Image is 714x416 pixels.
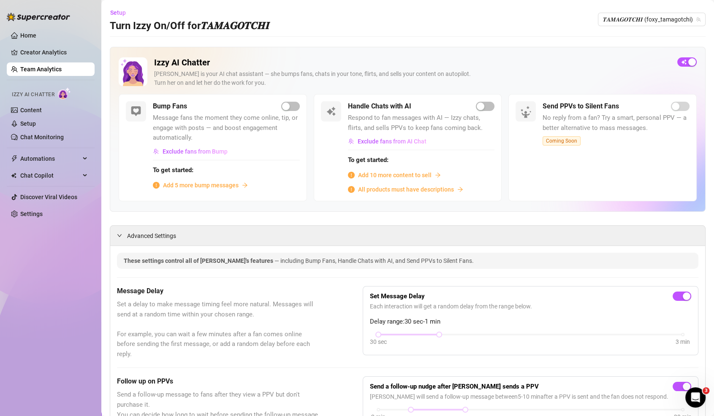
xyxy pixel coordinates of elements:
[20,211,43,217] a: Settings
[117,286,320,296] h5: Message Delay
[348,101,411,111] h5: Handle Chats with AI
[457,186,463,192] span: arrow-right
[153,145,228,158] button: Exclude fans from Bump
[58,87,71,100] img: AI Chatter
[348,113,495,133] span: Respond to fan messages with AI — Izzy chats, flirts, and sells PPVs to keep fans coming back.
[370,383,539,390] strong: Send a follow-up nudge after [PERSON_NAME] sends a PPV
[127,231,176,240] span: Advanced Settings
[20,107,42,113] a: Content
[358,185,454,194] span: All products must have descriptions
[154,70,671,87] div: [PERSON_NAME] is your AI chat assistant — she bumps fans, chats in your tone, flirts, and sells y...
[117,231,127,240] div: expanded
[696,17,701,22] span: team
[110,9,126,16] span: Setup
[11,155,18,162] span: thunderbolt
[242,182,248,188] span: arrow-right
[603,13,700,26] span: 𝑻𝑨𝑴𝑨𝑮𝑶𝑻𝑪𝑯𝑰 (foxy_tamagotchi)
[20,32,36,39] a: Home
[153,149,159,154] img: svg%3e
[20,66,62,73] a: Team Analytics
[370,392,691,401] span: [PERSON_NAME] will send a follow-up message between 5 - 10 min after a PPV is sent and the fan do...
[117,300,320,359] span: Set a delay to make message timing feel more natural. Messages will send at a random time within ...
[20,134,64,140] a: Chat Monitoring
[153,182,160,189] span: info-circle
[543,101,619,111] h5: Send PPVs to Silent Fans
[370,317,691,327] span: Delay range: 30 sec - 1 min
[370,337,387,346] div: 30 sec
[20,194,77,200] a: Discover Viral Videos
[117,233,122,238] span: expanded
[7,13,70,21] img: logo-BBDzfeDw.svg
[676,337,690,346] div: 3 min
[154,57,671,68] h2: Izzy AI Chatter
[153,166,193,174] strong: To get started:
[370,292,425,300] strong: Set Message Delay
[110,6,133,19] button: Setup
[435,172,441,178] span: arrow-right
[274,257,474,264] span: — including Bump Fans, Handle Chats with AI, and Send PPVs to Silent Fans.
[370,302,691,311] span: Each interaction will get a random delay from the range below.
[348,172,355,178] span: info-circle
[685,387,706,408] iframe: Intercom live chat
[20,46,88,59] a: Creator Analytics
[119,57,147,86] img: Izzy AI Chatter
[20,169,80,182] span: Chat Copilot
[163,148,228,155] span: Exclude fans from Bump
[20,152,80,165] span: Automations
[348,135,427,148] button: Exclude fans from AI Chat
[163,181,239,190] span: Add 5 more bump messages
[348,186,355,193] span: info-circle
[110,19,269,33] h3: Turn Izzy On/Off for 𝑻𝑨𝑴𝑨𝑮𝑶𝑻𝑪𝑯𝑰
[131,106,141,116] img: svg%3e
[153,113,300,143] span: Message fans the moment they come online, tip, or engage with posts — and boost engagement automa...
[358,170,432,180] span: Add 10 more content to sell
[520,106,534,119] img: silent-fans-ppv-o-N6Mmdf.svg
[543,136,581,146] span: Coming Soon
[117,376,320,386] h5: Follow up on PPVs
[11,173,16,178] img: Chat Copilot
[348,156,388,164] strong: To get started:
[124,257,274,264] span: These settings control all of [PERSON_NAME]'s features
[326,106,336,116] img: svg%3e
[348,138,354,144] img: svg%3e
[358,138,426,145] span: Exclude fans from AI Chat
[703,387,709,394] span: 3
[12,91,54,99] span: Izzy AI Chatter
[543,113,690,133] span: No reply from a fan? Try a smart, personal PPV — a better alternative to mass messages.
[20,120,36,127] a: Setup
[153,101,187,111] h5: Bump Fans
